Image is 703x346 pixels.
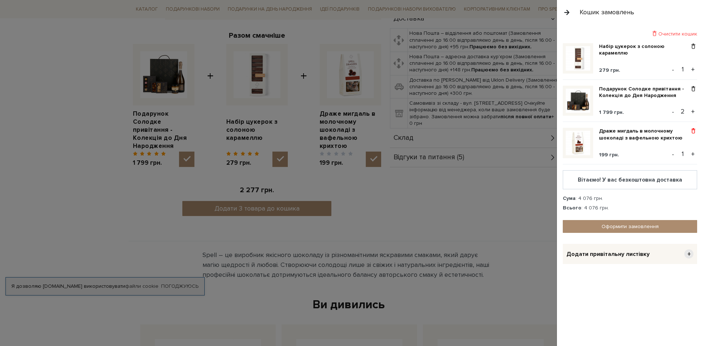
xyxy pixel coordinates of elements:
[599,109,624,115] span: 1 799 грн.
[669,64,677,75] button: -
[563,195,576,201] strong: Сума
[566,131,590,155] img: Драже мигдаль в молочному шоколаді з вафельною крихтою
[599,128,689,141] a: Драже мигдаль в молочному шоколаді з вафельною крихтою
[563,30,697,37] div: Очистити кошик
[599,86,689,99] a: Подарунок Солодке привітання - Колекція до Дня Народження
[566,46,590,71] img: Набір цукерок з солоною карамеллю
[599,152,619,158] span: 199 грн.
[563,205,697,211] div: : 4 076 грн.
[569,176,691,183] div: Вітаємо! У вас безкоштовна доставка
[563,205,581,211] strong: Всього
[689,149,697,160] button: +
[599,43,689,56] a: Набір цукерок з солоною карамеллю
[563,195,697,202] div: : 4 076 грн.
[669,149,677,160] button: -
[599,67,620,73] span: 279 грн.
[689,64,697,75] button: +
[566,250,650,258] span: Додати привітальну листівку
[563,220,697,233] a: Оформити замовлення
[689,106,697,117] button: +
[669,106,677,117] button: -
[580,8,634,16] div: Кошик замовлень
[684,249,693,258] span: +
[566,89,590,113] img: Подарунок Солодке привітання - Колекція до Дня Народження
